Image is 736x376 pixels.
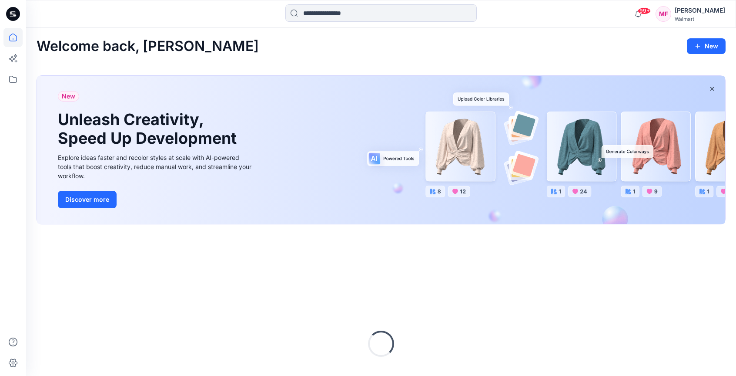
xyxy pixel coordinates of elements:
[58,191,117,208] button: Discover more
[638,7,651,14] span: 99+
[687,38,726,54] button: New
[58,191,254,208] a: Discover more
[58,110,241,148] h1: Unleash Creativity, Speed Up Development
[656,6,671,22] div: MF
[675,16,725,22] div: Walmart
[58,153,254,180] div: Explore ideas faster and recolor styles at scale with AI-powered tools that boost creativity, red...
[675,5,725,16] div: [PERSON_NAME]
[37,38,259,54] h2: Welcome back, [PERSON_NAME]
[62,91,75,102] span: New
